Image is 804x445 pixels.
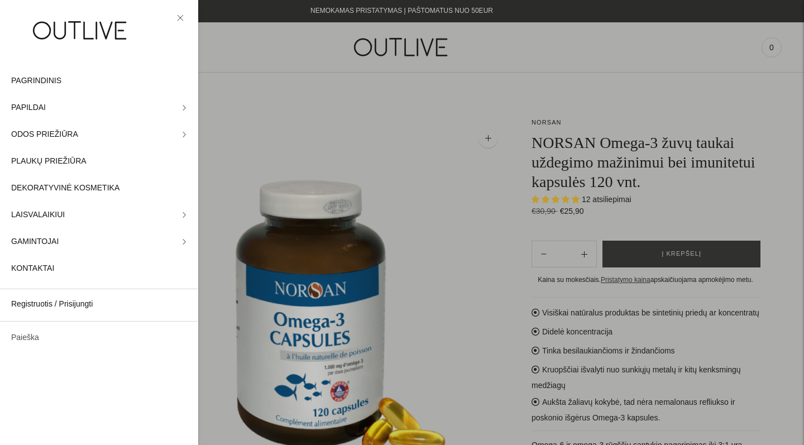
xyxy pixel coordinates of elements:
span: KONTAKTAI [11,262,54,275]
img: OUTLIVE [11,11,151,50]
span: DEKORATYVINĖ KOSMETIKA [11,181,119,195]
span: PAPILDAI [11,101,46,114]
span: PLAUKŲ PRIEŽIŪRA [11,155,87,168]
span: GAMINTOJAI [11,235,59,248]
span: ODOS PRIEŽIŪRA [11,128,78,141]
span: PAGRINDINIS [11,74,61,88]
span: LAISVALAIKIUI [11,208,65,222]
